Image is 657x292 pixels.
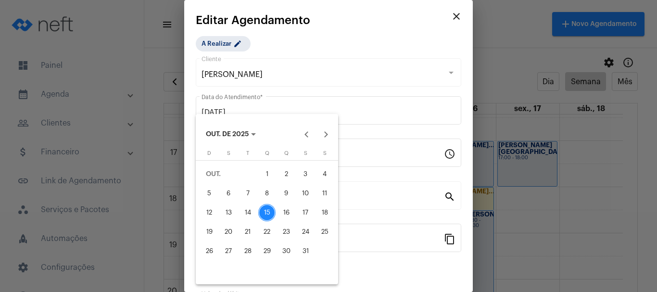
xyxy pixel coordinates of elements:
div: 16 [278,204,295,221]
button: Next month [316,125,336,144]
div: 21 [239,223,256,241]
div: 7 [239,185,256,202]
button: 22 de outubro de 2025 [257,222,277,241]
div: 29 [258,242,276,260]
div: 6 [220,185,237,202]
div: 2 [278,165,295,183]
div: 28 [239,242,256,260]
div: 12 [201,204,218,221]
button: 4 de outubro de 2025 [315,165,334,184]
button: Previous month [297,125,316,144]
button: 17 de outubro de 2025 [296,203,315,222]
div: 14 [239,204,256,221]
button: 14 de outubro de 2025 [238,203,257,222]
button: 25 de outubro de 2025 [315,222,334,241]
span: Q [265,151,269,156]
button: 15 de outubro de 2025 [257,203,277,222]
div: 31 [297,242,314,260]
button: 5 de outubro de 2025 [200,184,219,203]
div: 23 [278,223,295,241]
span: OUT. DE 2025 [206,131,249,138]
button: 3 de outubro de 2025 [296,165,315,184]
span: T [246,151,249,156]
div: 5 [201,185,218,202]
td: OUT. [200,165,257,184]
button: 26 de outubro de 2025 [200,241,219,261]
button: 19 de outubro de 2025 [200,222,219,241]
button: 7 de outubro de 2025 [238,184,257,203]
button: 24 de outubro de 2025 [296,222,315,241]
div: 30 [278,242,295,260]
div: 4 [316,165,333,183]
button: Choose month and year [198,125,264,144]
button: 28 de outubro de 2025 [238,241,257,261]
div: 9 [278,185,295,202]
button: 6 de outubro de 2025 [219,184,238,203]
button: 27 de outubro de 2025 [219,241,238,261]
button: 30 de outubro de 2025 [277,241,296,261]
div: 3 [297,165,314,183]
button: 18 de outubro de 2025 [315,203,334,222]
button: 21 de outubro de 2025 [238,222,257,241]
div: 27 [220,242,237,260]
div: 1 [258,165,276,183]
div: 25 [316,223,333,241]
div: 19 [201,223,218,241]
div: 26 [201,242,218,260]
button: 10 de outubro de 2025 [296,184,315,203]
button: 2 de outubro de 2025 [277,165,296,184]
div: 24 [297,223,314,241]
div: 13 [220,204,237,221]
div: 15 [258,204,276,221]
button: 8 de outubro de 2025 [257,184,277,203]
button: 31 de outubro de 2025 [296,241,315,261]
div: 8 [258,185,276,202]
div: 18 [316,204,333,221]
span: D [207,151,211,156]
button: 13 de outubro de 2025 [219,203,238,222]
div: 20 [220,223,237,241]
div: 17 [297,204,314,221]
button: 12 de outubro de 2025 [200,203,219,222]
button: 23 de outubro de 2025 [277,222,296,241]
button: 16 de outubro de 2025 [277,203,296,222]
div: 10 [297,185,314,202]
span: S [323,151,327,156]
span: S [227,151,230,156]
button: 9 de outubro de 2025 [277,184,296,203]
span: S [304,151,307,156]
span: Q [284,151,289,156]
button: 11 de outubro de 2025 [315,184,334,203]
div: 11 [316,185,333,202]
button: 20 de outubro de 2025 [219,222,238,241]
button: 29 de outubro de 2025 [257,241,277,261]
div: 22 [258,223,276,241]
button: 1 de outubro de 2025 [257,165,277,184]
